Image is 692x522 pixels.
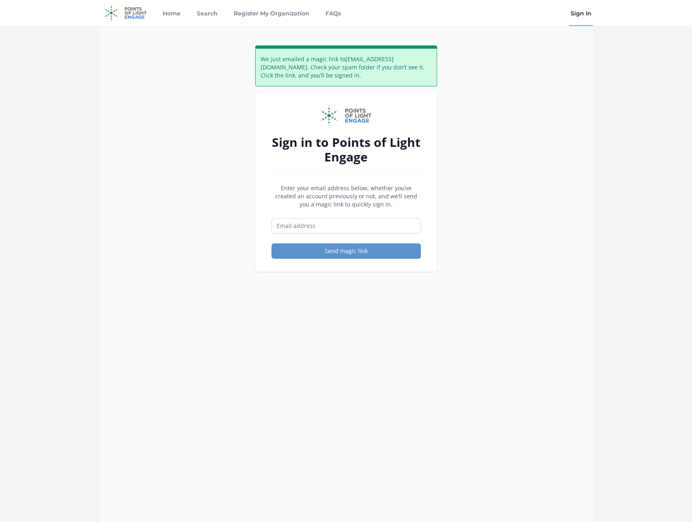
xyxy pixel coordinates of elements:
p: Enter your email address below, whether you’ve created an account previously or not, and we’ll se... [272,184,421,208]
div: We just emailed a magic link to [EMAIL_ADDRESS][DOMAIN_NAME] . Check your spam folder if you don’... [255,45,437,86]
input: Email address [272,218,421,234]
img: Points of Light Engage logo [321,106,372,125]
h2: Sign in to Points of Light Engage [272,135,421,164]
button: Send magic link [272,243,421,259]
